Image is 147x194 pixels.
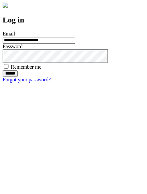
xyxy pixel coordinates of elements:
img: logo-4e3dc11c47720685a147b03b5a06dd966a58ff35d612b21f08c02c0306f2b779.png [3,3,8,8]
label: Password [3,44,23,49]
a: Forgot your password? [3,77,51,82]
label: Email [3,31,15,36]
h2: Log in [3,16,144,24]
label: Remember me [11,64,41,70]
